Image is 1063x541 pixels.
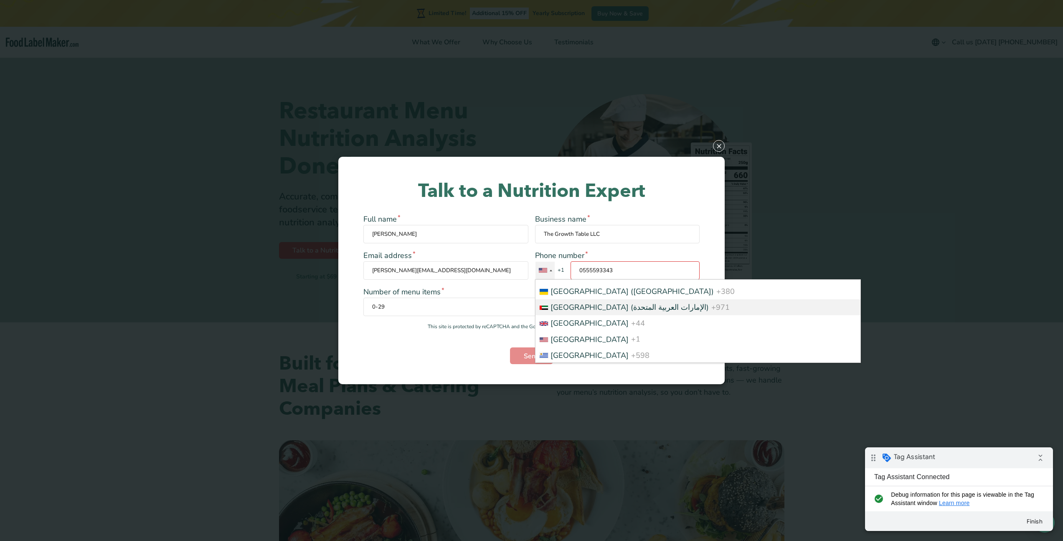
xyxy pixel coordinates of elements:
[551,318,629,328] span: [GEOGRAPHIC_DATA]
[535,225,700,243] input: Business name*
[363,250,528,275] label: Email address
[571,261,700,280] input: Phone number* List of countries+1
[155,66,185,82] button: Finish
[510,347,553,364] input: Send
[363,214,528,238] label: Full name
[554,266,568,275] span: +1
[167,2,184,19] i: Collapse debug badge
[631,334,640,345] span: +1
[713,140,725,152] span: ×
[363,298,700,316] select: Number of menu items*
[535,279,861,363] ul: List of countries
[535,214,700,238] label: Business name
[631,350,649,360] span: +598
[711,302,730,312] span: +971
[363,286,700,316] label: Number of menu items
[74,52,105,59] a: Learn more
[363,225,528,243] input: Full name*
[29,5,70,14] span: Tag Assistant
[551,350,629,360] span: [GEOGRAPHIC_DATA]
[551,302,709,312] span: [GEOGRAPHIC_DATA] (‫الإمارات العربية المتحدة‬‎)
[535,262,555,279] div: United States: +1
[7,43,20,60] i: check_circle
[535,250,700,280] label: Phone number
[551,334,629,345] span: [GEOGRAPHIC_DATA]
[631,318,645,328] span: +44
[363,261,528,280] input: Email address*
[358,177,705,205] h4: Talk to a Nutrition Expert
[363,323,700,331] p: This site is protected by reCAPTCHA and the Google and apply.
[551,286,714,296] span: [GEOGRAPHIC_DATA] ([GEOGRAPHIC_DATA])
[26,43,174,60] span: Debug information for this page is viewable in the Tag Assistant window
[363,214,700,364] form: Contact form
[716,286,735,296] span: +380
